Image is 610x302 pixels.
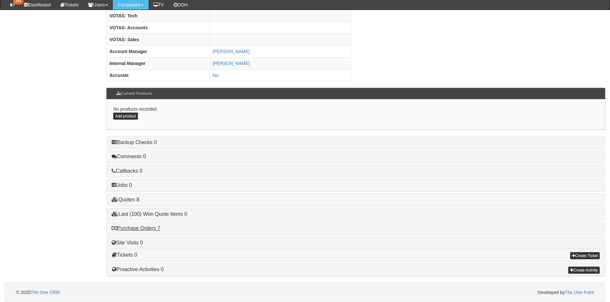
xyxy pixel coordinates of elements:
[107,45,210,57] th: Account Manager
[107,57,210,69] th: Internal Manager
[106,99,605,129] div: No products recorded.
[565,290,594,295] a: The One Point
[107,10,210,22] th: VOTAS: Tech
[112,140,157,145] a: Backup Checks 0
[112,168,142,174] a: Callbacks 0
[113,88,155,99] h3: Current Products
[107,69,210,81] th: Accurate
[16,290,60,295] span: © 2025
[112,240,143,245] a: Site Visits 0
[112,197,139,202] a: Quotes 8
[107,33,210,45] th: VOTAS: Sales
[213,61,250,66] a: [PERSON_NAME]
[112,225,160,231] a: Purchase Orders 7
[213,49,250,54] a: [PERSON_NAME]
[568,267,600,274] a: Create Activity
[112,252,137,258] a: Tickets 0
[112,154,146,159] a: Comments 0
[113,113,138,120] a: Add product
[213,73,218,78] a: No
[112,267,164,272] a: Proactive Activities 0
[107,22,210,33] th: VOTAS: Accounts
[31,290,59,295] a: The One CRM
[112,182,132,188] a: Jobs 0
[537,289,594,296] span: Developed by
[112,211,187,217] a: Last (100) Won Quote Items 0
[570,252,600,259] a: Create Ticket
